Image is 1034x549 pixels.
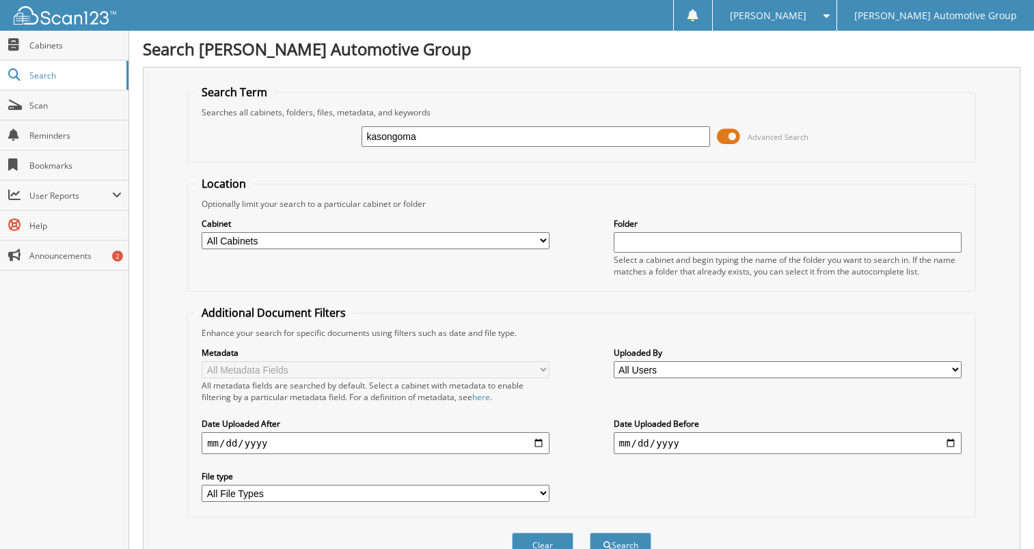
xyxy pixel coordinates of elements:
input: end [614,432,962,454]
label: Uploaded By [614,347,962,358]
legend: Search Term [195,85,274,100]
label: Date Uploaded Before [614,418,962,430]
span: Announcements [29,250,122,262]
span: User Reports [29,190,112,201]
span: Help [29,220,122,231]
a: here [472,391,490,403]
span: [PERSON_NAME] Automotive Group [854,12,1017,20]
div: Optionally limit your search to a particular cabinet or folder [195,198,968,210]
span: Reminders [29,130,122,141]
span: Bookmarks [29,160,122,171]
img: scan123-logo-white.svg [14,6,116,25]
label: Date Uploaded After [202,418,549,430]
label: Cabinet [202,218,549,229]
div: All metadata fields are searched by default. Select a cabinet with metadata to enable filtering b... [202,380,549,403]
div: 2 [112,251,123,262]
div: Searches all cabinets, folders, files, metadata, and keywords [195,107,968,118]
span: Advanced Search [748,132,808,142]
span: Cabinets [29,40,122,51]
label: Metadata [202,347,549,358]
span: Scan [29,100,122,111]
label: File type [202,470,549,482]
div: Select a cabinet and begin typing the name of the folder you want to search in. If the name match... [614,254,962,277]
legend: Additional Document Filters [195,305,353,320]
div: Enhance your search for specific documents using filters such as date and file type. [195,327,968,339]
span: Search [29,70,120,81]
input: start [202,432,549,454]
label: Folder [614,218,962,229]
h1: Search [PERSON_NAME] Automotive Group [143,38,1020,60]
span: [PERSON_NAME] [730,12,806,20]
legend: Location [195,176,253,191]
